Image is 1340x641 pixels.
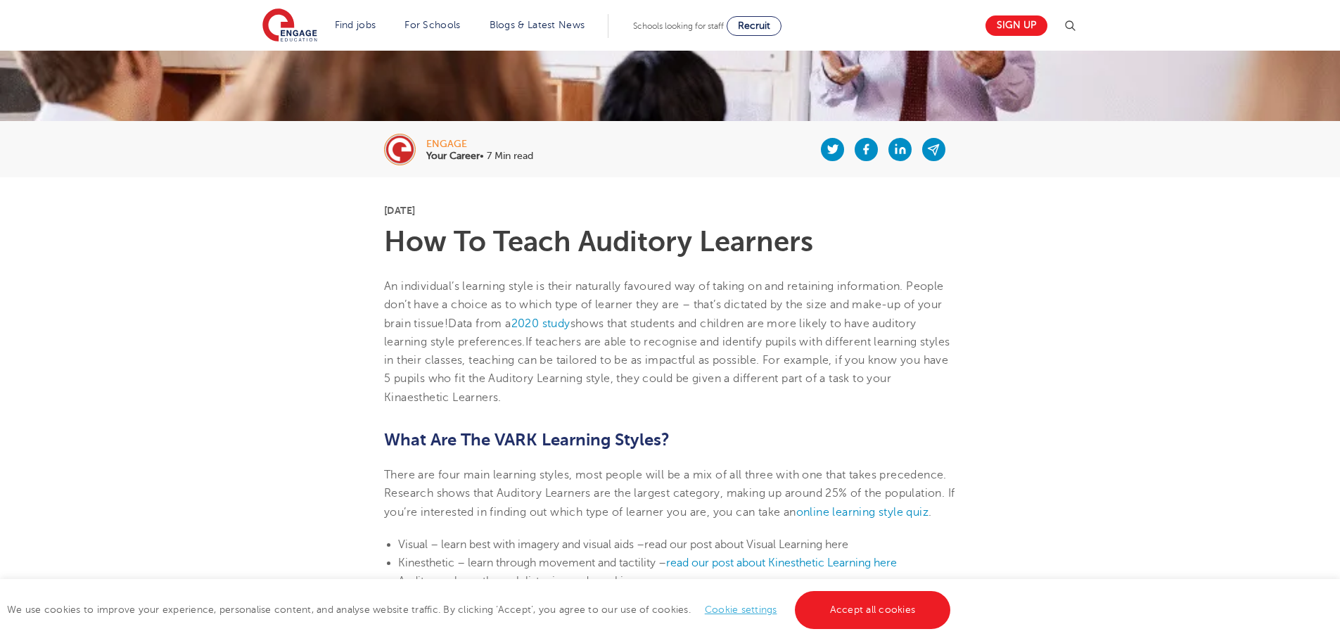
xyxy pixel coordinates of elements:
div: engage [426,139,533,149]
img: Engage Education [262,8,317,44]
a: For Schools [404,20,460,30]
a: online learning style quiz [796,506,929,519]
span: There are four main learning styles, most people will be a mix of all three with one that takes p... [384,469,955,519]
a: Cookie settings [705,604,777,615]
span: . [929,506,931,519]
b: Your Career [426,151,480,161]
span: Data from a [448,317,511,330]
span: Auditory – learn through listening and speaking [398,575,636,588]
b: What Are The VARK Learning Styles? [384,430,670,450]
span: We use cookies to improve your experience, personalise content, and analyse website traffic. By c... [7,604,954,615]
a: Blogs & Latest News [490,20,585,30]
span: Schools looking for staff [633,21,724,31]
a: Sign up [985,15,1047,36]
a: Find jobs [335,20,376,30]
span: shows that students and children are more likely to have auditory learning style preferences. [384,317,917,348]
h1: How To Teach Auditory Learners [384,228,956,256]
p: [DATE] [384,205,956,215]
a: Accept all cookies [795,591,951,629]
span: read our post about Visual Learning here [644,538,848,551]
span: If teachers are able to recognise and identify pupils with different learning styles in their cla... [384,336,950,404]
a: read our post about Kinesthetic Learning here [666,557,897,569]
a: 2020 study [511,317,570,330]
p: • 7 Min read [426,151,533,161]
a: Recruit [727,16,781,36]
span: Kinesthetic – learn through movement and tactility – [398,557,666,569]
span: Recruit [738,20,770,31]
span: Visual – learn best with imagery and visual aids – [398,538,644,551]
span: An individual’s learning style is their naturally favoured way of taking on and retaining informa... [384,280,944,330]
